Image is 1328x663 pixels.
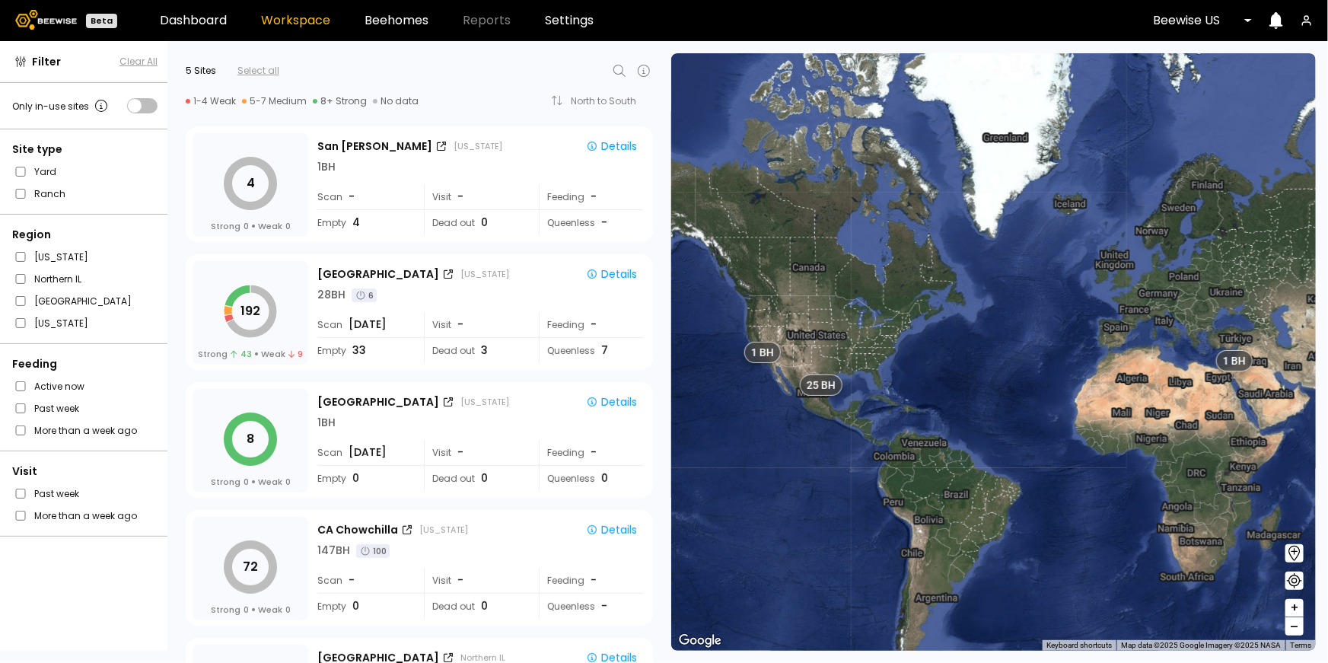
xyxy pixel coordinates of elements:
[539,440,643,465] div: Feeding
[601,215,607,231] span: -
[12,356,158,372] div: Feeding
[244,476,249,488] span: 0
[586,523,637,537] div: Details
[586,139,637,153] div: Details
[460,396,509,408] div: [US_STATE]
[186,95,236,107] div: 1-4 Weak
[34,315,88,331] label: [US_STATE]
[317,139,432,155] div: San [PERSON_NAME]
[317,415,336,431] div: 1 BH
[539,338,643,363] div: Queenless
[313,95,367,107] div: 8+ Strong
[352,288,377,302] div: 6
[373,95,419,107] div: No data
[545,14,594,27] a: Settings
[591,317,598,333] div: -
[34,508,137,524] label: More than a week ago
[1290,598,1299,617] span: +
[481,598,488,614] span: 0
[481,343,488,359] span: 3
[356,544,390,558] div: 100
[675,631,725,651] img: Google
[591,572,598,588] div: -
[119,55,158,69] button: Clear All
[34,400,79,416] label: Past week
[424,184,528,209] div: Visit
[586,395,637,409] div: Details
[751,345,774,359] span: 1 BH
[317,338,413,363] div: Empty
[244,604,249,616] span: 0
[198,348,303,360] div: Strong Weak
[349,445,387,461] span: [DATE]
[424,312,528,337] div: Visit
[240,302,260,320] tspan: 192
[463,14,511,27] span: Reports
[349,189,355,205] span: -
[34,378,84,394] label: Active now
[34,486,79,502] label: Past week
[261,14,330,27] a: Workspace
[285,220,291,232] span: 0
[539,210,643,235] div: Queenless
[317,522,398,538] div: CA Chowchilla
[244,220,249,232] span: 0
[32,54,61,70] span: Filter
[317,266,439,282] div: [GEOGRAPHIC_DATA]
[317,159,336,175] div: 1 BH
[317,568,413,593] div: Scan
[34,422,137,438] label: More than a week ago
[580,136,643,156] button: Details
[243,558,258,575] tspan: 72
[571,97,647,106] div: North to South
[288,348,303,360] span: 9
[352,215,360,231] span: 4
[460,268,509,280] div: [US_STATE]
[806,378,835,392] span: 25 BH
[352,343,366,359] span: 33
[242,95,307,107] div: 5-7 Medium
[160,14,227,27] a: Dashboard
[591,445,598,461] div: -
[317,210,413,235] div: Empty
[34,164,56,180] label: Yard
[317,184,413,209] div: Scan
[601,598,607,614] span: -
[365,14,428,27] a: Beehomes
[317,312,413,337] div: Scan
[601,343,608,359] span: 7
[34,186,65,202] label: Ranch
[86,14,117,28] div: Beta
[12,464,158,480] div: Visit
[424,210,528,235] div: Dead out
[601,470,608,486] span: 0
[539,312,643,337] div: Feeding
[247,430,254,448] tspan: 8
[12,142,158,158] div: Site type
[12,97,110,115] div: Only in-use sites
[317,440,413,465] div: Scan
[317,466,413,491] div: Empty
[12,227,158,243] div: Region
[317,287,346,303] div: 28 BH
[317,543,350,559] div: 147 BH
[1291,617,1299,636] span: –
[317,394,439,410] div: [GEOGRAPHIC_DATA]
[211,220,291,232] div: Strong Weak
[349,317,387,333] span: [DATE]
[1285,599,1304,617] button: +
[211,604,291,616] div: Strong Weak
[539,594,643,619] div: Queenless
[454,140,502,152] div: [US_STATE]
[15,10,77,30] img: Beewise logo
[539,466,643,491] div: Queenless
[186,64,216,78] div: 5 Sites
[211,476,291,488] div: Strong Weak
[34,271,81,287] label: Northern IL
[580,520,643,540] button: Details
[285,476,291,488] span: 0
[580,264,643,284] button: Details
[675,631,725,651] a: Open this area in Google Maps (opens a new window)
[481,215,488,231] span: 0
[457,445,463,461] span: -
